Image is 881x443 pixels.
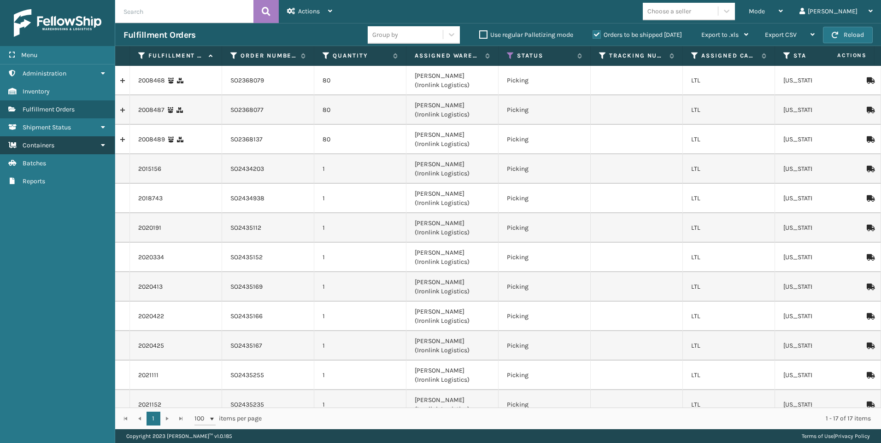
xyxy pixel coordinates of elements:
span: Inventory [23,87,50,95]
a: 1 [147,412,160,426]
a: 2020425 [138,341,164,350]
td: LTL [683,272,775,302]
span: Export CSV [765,31,797,39]
td: SO2435169 [222,272,314,302]
td: LTL [683,95,775,125]
label: Tracking Number [609,52,665,60]
td: [US_STATE] [775,95,867,125]
td: 1 [314,154,406,184]
a: 2020422 [138,312,164,321]
td: SO2435112 [222,213,314,243]
label: Quantity [333,52,388,60]
a: 2008468 [138,76,165,85]
i: Mark as Shipped [867,225,872,231]
td: LTL [683,390,775,420]
td: [PERSON_NAME] (Ironlink Logistics) [406,361,499,390]
td: [US_STATE] [775,184,867,213]
td: [US_STATE] [775,125,867,154]
td: Picking [499,361,591,390]
i: Mark as Shipped [867,313,872,320]
label: Assigned Carrier Service [701,52,757,60]
span: items per page [194,412,262,426]
td: [PERSON_NAME] (Ironlink Logistics) [406,184,499,213]
a: 2020334 [138,253,164,262]
i: Mark as Shipped [867,107,872,113]
td: [PERSON_NAME] (Ironlink Logistics) [406,302,499,331]
i: Mark as Shipped [867,195,872,202]
span: Reports [23,177,45,185]
td: [PERSON_NAME] (Ironlink Logistics) [406,272,499,302]
td: [US_STATE] [775,213,867,243]
span: Fulfillment Orders [23,105,75,113]
label: Order Number [241,52,296,60]
i: Mark as Shipped [867,372,872,379]
td: SO2368077 [222,95,314,125]
td: [US_STATE] [775,154,867,184]
label: Use regular Palletizing mode [479,31,573,39]
a: 2020413 [138,282,163,291]
span: Actions [298,7,320,15]
span: Batches [23,159,46,167]
td: SO2434938 [222,184,314,213]
td: [US_STATE] [775,66,867,95]
td: [PERSON_NAME] (Ironlink Logistics) [406,390,499,420]
td: 1 [314,361,406,390]
a: 2021111 [138,371,159,380]
td: 1 [314,302,406,331]
i: Mark as Shipped [867,77,872,84]
a: 2015156 [138,164,161,174]
td: 1 [314,213,406,243]
span: Shipment Status [23,123,71,131]
td: Picking [499,302,591,331]
td: Picking [499,331,591,361]
td: Picking [499,243,591,272]
td: [US_STATE] [775,361,867,390]
a: 2008487 [138,105,164,115]
td: LTL [683,243,775,272]
td: SO2435166 [222,302,314,331]
td: [US_STATE] [775,243,867,272]
span: Mode [749,7,765,15]
span: Menu [21,51,37,59]
img: logo [14,9,101,37]
span: Export to .xls [701,31,739,39]
td: Picking [499,125,591,154]
td: LTL [683,302,775,331]
td: Picking [499,213,591,243]
td: Picking [499,184,591,213]
label: Fulfillment Order Id [148,52,204,60]
td: LTL [683,213,775,243]
i: Mark as Shipped [867,136,872,143]
p: Copyright 2023 [PERSON_NAME]™ v 1.0.185 [126,429,232,443]
td: SO2435167 [222,331,314,361]
td: [US_STATE] [775,331,867,361]
td: SO2368137 [222,125,314,154]
td: LTL [683,361,775,390]
a: 2018743 [138,194,163,203]
i: Mark as Shipped [867,343,872,349]
i: Mark as Shipped [867,402,872,408]
td: LTL [683,331,775,361]
td: 1 [314,331,406,361]
td: [PERSON_NAME] (Ironlink Logistics) [406,125,499,154]
a: 2008489 [138,135,165,144]
span: Actions [808,48,872,63]
td: [PERSON_NAME] (Ironlink Logistics) [406,95,499,125]
span: Containers [23,141,54,149]
td: SO2435152 [222,243,314,272]
div: Choose a seller [647,6,691,16]
td: LTL [683,66,775,95]
td: [PERSON_NAME] (Ironlink Logistics) [406,154,499,184]
td: [PERSON_NAME] (Ironlink Logistics) [406,243,499,272]
td: [PERSON_NAME] (Ironlink Logistics) [406,331,499,361]
td: Picking [499,95,591,125]
td: LTL [683,184,775,213]
td: [US_STATE] [775,390,867,420]
td: [PERSON_NAME] (Ironlink Logistics) [406,213,499,243]
td: Picking [499,66,591,95]
td: 80 [314,125,406,154]
span: 100 [194,414,208,423]
label: State [793,52,849,60]
td: LTL [683,125,775,154]
span: Administration [23,70,66,77]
